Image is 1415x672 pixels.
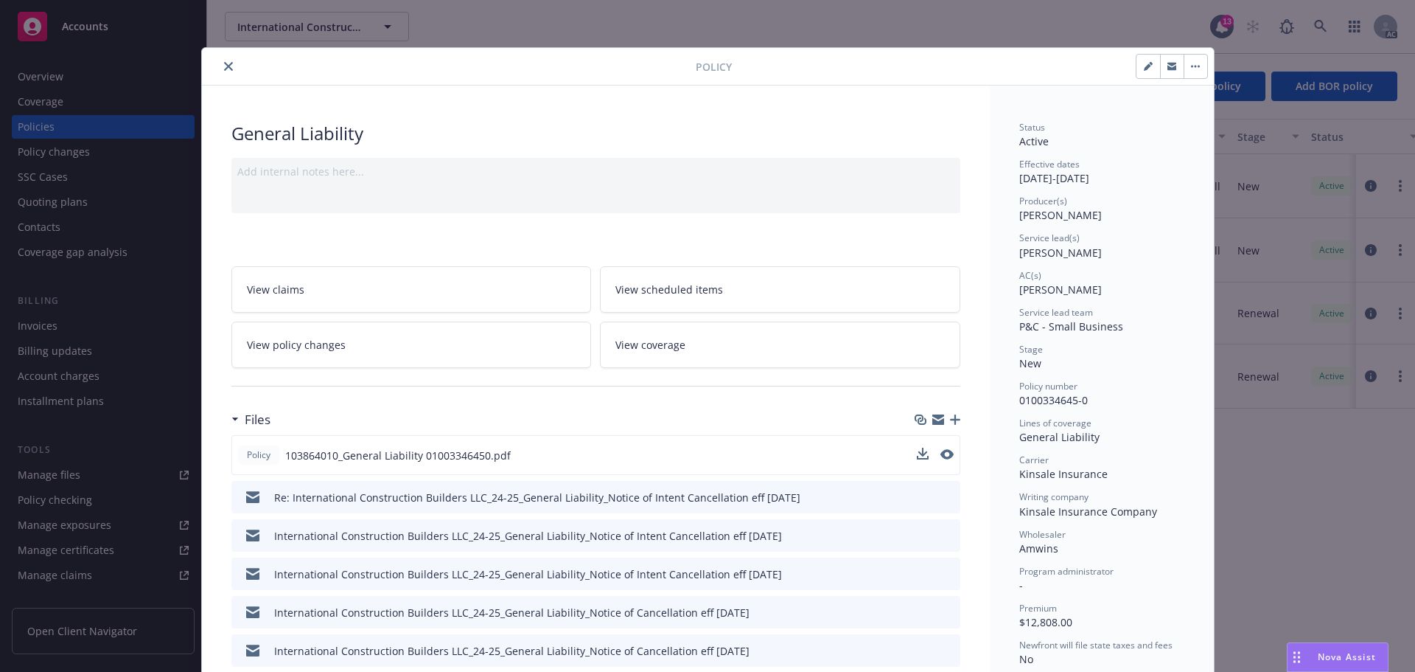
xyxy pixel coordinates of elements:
[1019,232,1080,244] span: Service lead(s)
[1019,417,1091,429] span: Lines of coverage
[274,528,782,544] div: International Construction Builders LLC_24-25_General Liability_Notice of Intent Cancellation eff...
[940,448,954,463] button: preview file
[1019,158,1184,186] div: [DATE] - [DATE]
[941,643,954,659] button: preview file
[1019,467,1108,481] span: Kinsale Insurance
[1019,380,1077,392] span: Policy number
[237,164,954,179] div: Add internal notes here...
[1019,121,1045,134] span: Status
[615,337,685,353] span: View coverage
[941,490,954,505] button: preview file
[918,528,929,544] button: download file
[247,337,346,353] span: View policy changes
[1019,528,1066,541] span: Wholesaler
[1019,639,1173,651] span: Newfront will file state taxes and fees
[1019,602,1057,614] span: Premium
[1019,283,1102,297] span: [PERSON_NAME]
[274,490,800,505] div: Re: International Construction Builders LLC_24-25_General Liability_Notice of Intent Cancellation...
[615,282,723,297] span: View scheduled items
[1019,565,1114,578] span: Program administrator
[917,448,929,463] button: download file
[918,490,929,505] button: download file
[285,448,511,463] span: 103864010_General Liability 01003346450.pdf
[600,322,960,368] a: View coverage
[1318,651,1376,663] span: Nova Assist
[1287,642,1388,672] button: Nova Assist
[918,605,929,620] button: download file
[231,121,960,146] div: General Liability
[1019,343,1043,356] span: Stage
[918,567,929,582] button: download file
[244,448,273,462] span: Policy
[1019,158,1080,170] span: Effective dates
[917,448,929,460] button: download file
[1019,356,1041,370] span: New
[1019,134,1049,148] span: Active
[245,410,270,429] h3: Files
[940,449,954,460] button: preview file
[274,643,750,659] div: International Construction Builders LLC_24-25_General Liability_Notice of Cancellation eff [DATE]
[600,266,960,313] a: View scheduled items
[1288,643,1306,671] div: Drag to move
[1019,541,1058,555] span: Amwins
[1019,429,1184,445] div: General Liability
[1019,319,1123,333] span: P&C - Small Business
[918,643,929,659] button: download file
[1019,491,1089,503] span: Writing company
[696,59,732,75] span: Policy
[231,410,270,429] div: Files
[1019,652,1033,666] span: No
[274,567,782,582] div: International Construction Builders LLC_24-25_General Liability_Notice of Intent Cancellation eff...
[941,605,954,620] button: preview file
[941,528,954,544] button: preview file
[941,567,954,582] button: preview file
[1019,615,1072,629] span: $12,808.00
[1019,454,1049,466] span: Carrier
[231,266,592,313] a: View claims
[1019,578,1023,592] span: -
[247,282,304,297] span: View claims
[231,322,592,368] a: View policy changes
[1019,269,1041,282] span: AC(s)
[1019,306,1093,319] span: Service lead team
[1019,208,1102,222] span: [PERSON_NAME]
[220,58,237,75] button: close
[274,605,750,620] div: International Construction Builders LLC_24-25_General Liability_Notice of Cancellation eff [DATE]
[1019,195,1067,207] span: Producer(s)
[1019,393,1088,407] span: 0100334645-0
[1019,505,1157,519] span: Kinsale Insurance Company
[1019,246,1102,260] span: [PERSON_NAME]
